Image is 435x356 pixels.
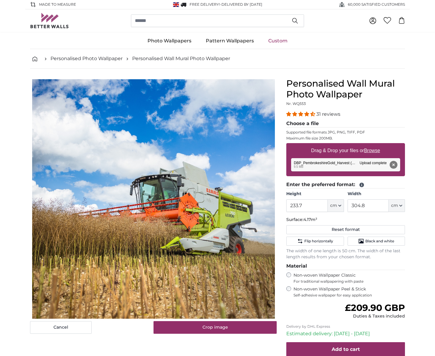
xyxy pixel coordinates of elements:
[286,120,405,127] legend: Choose a file
[286,324,405,329] p: Delivery by DHL Express
[294,293,405,298] span: Self-adhesive wallpaper for easy application
[294,279,405,284] span: For traditional wallpapering with paste
[286,225,405,234] button: Reset format
[220,2,262,7] span: -
[304,239,333,244] span: Flip horizontally
[190,2,220,7] span: FREE delivery!
[348,237,405,246] button: Black and white
[286,191,344,197] label: Height
[140,33,199,49] a: Photo Wallpapers
[345,313,405,319] div: Duties & Taxes included
[30,49,405,69] nav: breadcrumbs
[221,2,262,7] span: Delivered by [DATE]
[348,2,405,7] span: 60,000 SATISFIED CUSTOMERS
[154,321,277,334] button: Crop image
[286,248,405,260] p: The width of one length is 50 cm. The width of the last length results from your chosen format.
[330,203,337,209] span: cm
[199,33,261,49] a: Pattern Wallpapers
[365,239,394,244] span: Black and white
[389,199,405,212] button: cm
[39,2,76,7] span: Made to Measure
[364,148,380,153] u: Browse
[286,237,344,246] button: Flip horizontally
[294,286,405,298] label: Non-woven Wallpaper Peel & Stick
[286,111,316,117] span: 4.32 stars
[132,55,230,62] a: Personalised Wall Mural Photo Wallpaper
[261,33,295,49] a: Custom
[30,321,92,334] button: Cancel
[316,111,340,117] span: 31 reviews
[286,136,405,141] p: Maximum file size 200MB.
[50,55,123,62] a: Personalised Photo Wallpaper
[286,217,405,223] p: Surface:
[286,101,306,106] span: Nr. WQ553
[286,262,405,270] legend: Material
[309,145,382,157] label: Drag & Drop your files or
[345,302,405,313] span: £209.90 GBP
[348,191,405,197] label: Width
[286,130,405,135] p: Supported file formats JPG, PNG, TIFF, PDF
[286,78,405,100] h1: Personalised Wall Mural Photo Wallpaper
[328,199,344,212] button: cm
[332,346,360,352] span: Add to cart
[303,217,317,222] span: 4.17m²
[286,181,405,189] legend: Enter the preferred format:
[294,272,405,284] label: Non-woven Wallpaper Classic
[286,330,405,337] p: Estimated delivery: [DATE] - [DATE]
[30,13,69,28] img: Betterwalls
[173,2,179,7] img: United Kingdom
[391,203,398,209] span: cm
